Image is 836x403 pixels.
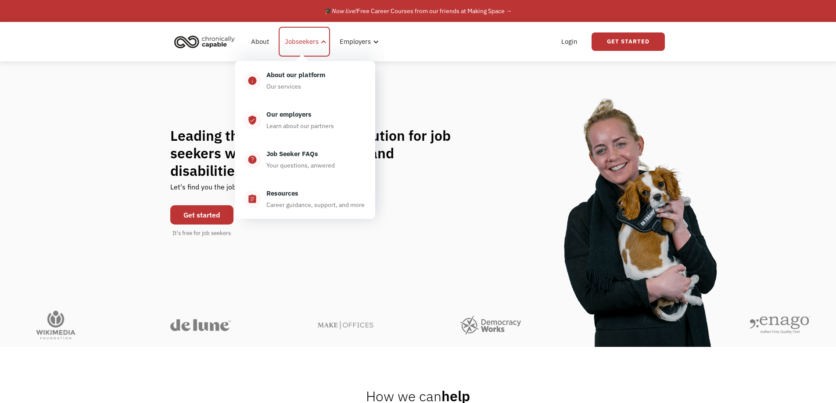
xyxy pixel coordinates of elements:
[266,188,298,199] div: Resources
[332,7,357,15] em: Now live!
[248,115,257,125] div: verified_user
[266,160,335,171] div: Your questions, anwered
[340,36,371,47] div: Employers
[172,32,241,51] a: home
[235,57,375,219] nav: Jobseekers
[266,149,318,159] div: Job Seeker FAQs
[248,154,257,165] div: help_center
[266,70,325,80] div: About our platform
[266,121,334,131] div: Learn about our partners
[592,32,665,51] a: Get Started
[266,81,301,92] div: Our services
[266,200,365,210] div: Career guidance, support, and more
[266,109,312,120] div: Our employers
[279,27,330,57] div: Jobseekers
[170,179,286,201] div: Let's find you the job of your dreams
[235,140,375,179] a: help_centerJob Seeker FAQsYour questions, anwered
[246,28,274,56] a: About
[172,32,237,51] img: Chronically Capable logo
[170,205,233,225] a: Get started
[235,61,375,100] a: infoAbout our platformOur services
[334,28,381,56] div: Employers
[248,75,257,86] div: info
[235,100,375,140] a: verified_userOur employersLearn about our partners
[235,179,375,219] a: assignmentResourcesCareer guidance, support, and more
[172,229,231,238] div: It's free for job seekers
[285,36,319,47] div: Jobseekers
[248,194,257,204] div: assignment
[556,28,583,56] a: Login
[324,6,512,16] div: 🎓 Free Career Courses from our friends at Making Space →
[170,127,468,179] h1: Leading the flexible work revolution for job seekers with chronic illnesses and disabilities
